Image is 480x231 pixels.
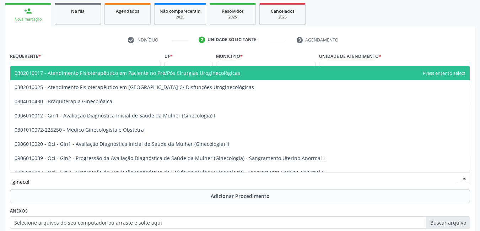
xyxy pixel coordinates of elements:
button: Adicionar Procedimento [10,189,470,203]
label: Município [216,51,243,62]
label: Requerente [10,51,41,62]
label: UF [165,51,173,62]
label: Anexos [10,206,28,217]
div: 2 [199,37,205,43]
span: 0304010430 - Braquiterapia Ginecológica [15,98,112,105]
span: [PERSON_NAME] [219,64,301,71]
span: 0302010017 - Atendimento Fisioterapêutico em Paciente no Pré/Pós Cirurgias Uroginecológicas [15,70,240,76]
span: Profissional de Saúde [12,64,146,71]
span: 0301010072-225250 - Médico Ginecologista e Obstetra [15,126,144,133]
span: 0906010012 - Gin1 - Avaliação Diagnóstica Inicial de Saúde da Mulher (Ginecologia) I [15,112,215,119]
div: 2025 [160,15,201,20]
span: Agendados [116,8,139,14]
div: person_add [24,7,32,15]
div: Nova marcação [10,17,46,22]
span: 0906010020 - Oci - Gin1 - Avaliação Diagnóstica Inicial de Saúde da Mulher (Ginecologia) II [15,141,229,147]
span: Adicionar Procedimento [211,192,270,200]
span: Unidade de Saude da Familia Ver [PERSON_NAME] [322,64,455,71]
input: Buscar por procedimento [12,175,455,189]
span: AL [167,64,198,71]
div: 2025 [215,15,250,20]
span: Resolvidos [222,8,244,14]
span: 0906010047 - Oci - Gin2 - Progressão da Avaliação Diagnóstica de Saúde da Mulher (Ginecologia)- S... [15,169,325,176]
label: Unidade de atendimento [319,51,381,62]
div: Unidade solicitante [207,37,257,43]
span: Cancelados [271,8,295,14]
div: 2025 [265,15,300,20]
span: 0302010025 - Atendimento Fisioterapêutico em [GEOGRAPHIC_DATA] C/ Disfunções Uroginecológicas [15,84,254,90]
span: Na fila [71,8,85,14]
span: 0906010039 - Oci - Gin2 - Progressão da Avaliação Diagnóstica de Saúde da Mulher (Ginecologia) - ... [15,155,325,161]
span: Não compareceram [160,8,201,14]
